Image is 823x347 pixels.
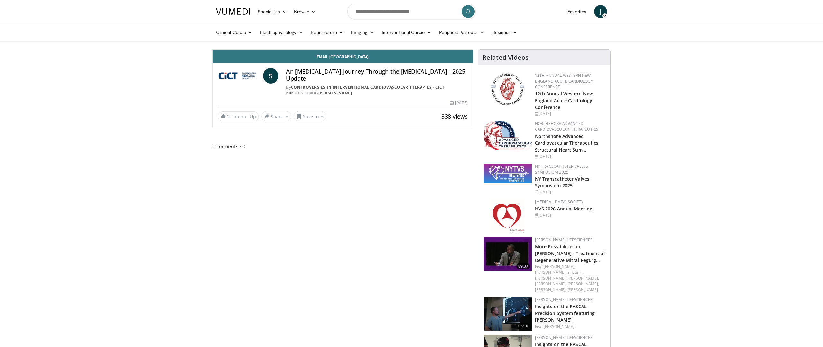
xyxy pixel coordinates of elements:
a: Northshore Advanced Cardiovascular Therapeutics Structural Heart Sum… [535,133,599,153]
a: [PERSON_NAME] Lifesciences [535,335,592,340]
a: HVS 2026 Annual Meeting [535,206,592,212]
a: Electrophysiology [256,26,307,39]
h4: Related Videos [482,54,529,61]
a: [PERSON_NAME] [318,90,352,96]
a: Browse [290,5,320,18]
img: 86af9761-0248-478f-a842-696a2ac8e6ad.150x105_q85_crop-smart_upscale.jpg [484,297,532,331]
input: Search topics, interventions [347,4,476,19]
span: 89:37 [516,263,530,269]
a: Peripheral Vascular [435,26,488,39]
a: More Possibilities in [PERSON_NAME] - Treatment of Degenerative Mitral Regurg… [535,244,605,263]
a: [PERSON_NAME] Lifesciences [535,297,592,302]
span: Comments 0 [212,142,473,151]
a: [PERSON_NAME] Lifesciences [535,237,592,243]
img: 45d48ad7-5dc9-4e2c-badc-8ed7b7f471c1.jpg.150x105_q85_autocrop_double_scale_upscale_version-0.2.jpg [484,121,532,150]
a: [PERSON_NAME], [535,270,566,275]
a: 89:37 [484,237,532,271]
span: 338 views [441,112,468,120]
a: Imaging [347,26,378,39]
button: Share [261,111,291,121]
a: S [263,68,278,84]
a: [PERSON_NAME], [567,281,599,287]
a: [PERSON_NAME], [567,275,599,281]
div: [DATE] [450,100,467,106]
a: 2 Thumbs Up [218,111,259,121]
a: Email [GEOGRAPHIC_DATA] [213,50,473,63]
span: 03:10 [516,323,530,329]
h4: An [MEDICAL_DATA] Journey Through the [MEDICAL_DATA] - 2025 Update [286,68,467,82]
span: 2 [227,113,230,120]
div: [DATE] [535,189,605,195]
a: Specialties [254,5,290,18]
a: Favorites [564,5,590,18]
img: VuMedi Logo [216,8,250,15]
div: [DATE] [535,154,605,159]
div: By FEATURING [286,85,467,96]
a: Heart Failure [307,26,347,39]
img: 381df6ae-7034-46cc-953d-58fc09a18a66.png.150x105_q85_autocrop_double_scale_upscale_version-0.2.png [484,164,532,183]
a: [PERSON_NAME], [535,275,566,281]
a: [PERSON_NAME], [535,281,566,287]
div: [DATE] [535,212,605,218]
a: Controversies in Interventional Cardiovascular Therapies - CICT 2025 [286,85,445,96]
a: [PERSON_NAME], [535,287,566,292]
div: Feat. [535,324,605,330]
a: Clinical Cardio [212,26,256,39]
a: NY Transcatheter Valves Symposium 2025 [535,176,589,189]
a: [PERSON_NAME] [544,324,574,329]
div: Feat. [535,264,605,293]
a: [MEDICAL_DATA] Society [535,199,584,205]
a: Business [488,26,521,39]
a: NY Transcatheter Valves Symposium 2025 [535,164,588,175]
a: [PERSON_NAME] [567,287,598,292]
a: 12th Annual Western New England Acute Cardiology Conference [535,91,593,110]
button: Save to [294,111,327,121]
img: 0148279c-cbd4-41ce-850e-155379fed24c.png.150x105_q85_autocrop_double_scale_upscale_version-0.2.png [491,199,524,233]
img: 41cd36ca-1716-454e-a7c0-f193de92ed07.150x105_q85_crop-smart_upscale.jpg [484,237,532,271]
img: 0954f259-7907-4053-a817-32a96463ecc8.png.150x105_q85_autocrop_double_scale_upscale_version-0.2.png [490,73,525,106]
a: Interventional Cardio [378,26,435,39]
a: Y. Izumi, [567,270,583,275]
a: Insights on the PASCAL Precision System featuring [PERSON_NAME] [535,303,595,323]
a: [PERSON_NAME], [544,264,575,269]
div: [DATE] [535,111,605,117]
a: J [594,5,607,18]
a: 03:10 [484,297,532,331]
a: 12th Annual Western New England Acute Cardiology Conference [535,73,593,90]
img: Controversies in Interventional Cardiovascular Therapies - CICT 2025 [218,68,260,84]
a: NorthShore Advanced Cardiovascular Therapeutics [535,121,599,132]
